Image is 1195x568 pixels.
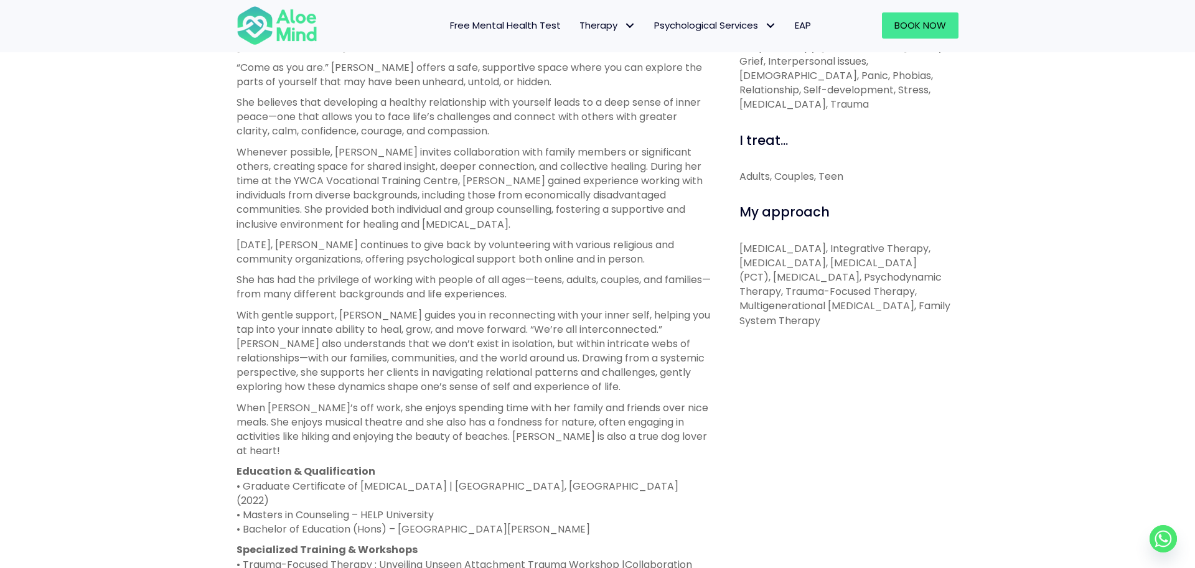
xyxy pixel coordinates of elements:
[785,12,820,39] a: EAP
[237,60,711,89] p: “Come as you are.” [PERSON_NAME] offers a safe, supportive space where you can explore the parts ...
[237,145,711,231] p: Whenever possible, [PERSON_NAME] invites collaboration with family members or significant others,...
[645,12,785,39] a: Psychological ServicesPsychological Services: submenu
[237,272,711,301] p: She has had the privilege of working with people of all ages—teens, adults, couples, and families...
[441,12,570,39] a: Free Mental Health Test
[1150,525,1177,552] a: Whatsapp
[334,12,820,39] nav: Menu
[761,17,779,35] span: Psychological Services: submenu
[237,542,418,557] strong: Specialized Training & Workshops
[579,19,635,32] span: Therapy
[739,131,788,149] span: I treat...
[237,95,711,139] p: She believes that developing a healthy relationship with yourself leads to a deep sense of inner ...
[739,25,958,111] p: Abuse, Academic, Addiction, Anger, Anxiety, Couple therapy, [MEDICAL_DATA], Family, Grief, Interp...
[894,19,946,32] span: Book Now
[237,238,711,266] p: [DATE], [PERSON_NAME] continues to give back by volunteering with various religious and community...
[654,19,776,32] span: Psychological Services
[237,308,711,394] p: With gentle support, [PERSON_NAME] guides you in reconnecting with your inner self, helping you t...
[570,12,645,39] a: TherapyTherapy: submenu
[739,169,958,184] div: Adults, Couples, Teen
[739,241,958,328] p: [MEDICAL_DATA], Integrative Therapy, [MEDICAL_DATA], [MEDICAL_DATA] (PCT), [MEDICAL_DATA], Psycho...
[237,464,711,536] p: • Graduate Certificate of [MEDICAL_DATA] | [GEOGRAPHIC_DATA], [GEOGRAPHIC_DATA] (2022) • Masters ...
[237,5,317,46] img: Aloe mind Logo
[450,19,561,32] span: Free Mental Health Test
[621,17,639,35] span: Therapy: submenu
[237,401,711,459] p: When [PERSON_NAME]’s off work, she enjoys spending time with her family and friends over nice mea...
[795,19,811,32] span: EAP
[739,203,830,221] span: My approach
[237,464,375,478] strong: Education & Qualification
[882,12,958,39] a: Book Now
